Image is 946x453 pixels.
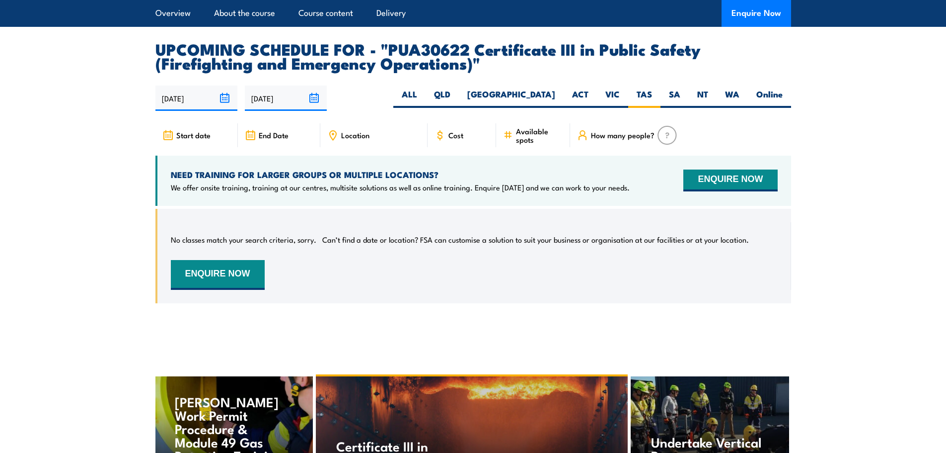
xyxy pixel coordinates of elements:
[155,86,237,111] input: From date
[564,89,597,108] label: ACT
[341,131,369,139] span: Location
[176,131,211,139] span: Start date
[628,89,660,108] label: TAS
[322,235,749,245] p: Can’t find a date or location? FSA can customise a solution to suit your business or organisation...
[591,131,655,139] span: How many people?
[171,260,265,290] button: ENQUIRE NOW
[259,131,289,139] span: End Date
[459,89,564,108] label: [GEOGRAPHIC_DATA]
[516,127,563,144] span: Available spots
[689,89,717,108] label: NT
[171,182,630,192] p: We offer onsite training, training at our centres, multisite solutions as well as online training...
[683,170,777,191] button: ENQUIRE NOW
[426,89,459,108] label: QLD
[245,86,327,111] input: To date
[597,89,628,108] label: VIC
[717,89,748,108] label: WA
[171,235,316,245] p: No classes match your search criteria, sorry.
[660,89,689,108] label: SA
[155,42,791,70] h2: UPCOMING SCHEDULE FOR - "PUA30622 Certificate III in Public Safety (Firefighting and Emergency Op...
[448,131,463,139] span: Cost
[171,169,630,180] h4: NEED TRAINING FOR LARGER GROUPS OR MULTIPLE LOCATIONS?
[748,89,791,108] label: Online
[393,89,426,108] label: ALL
